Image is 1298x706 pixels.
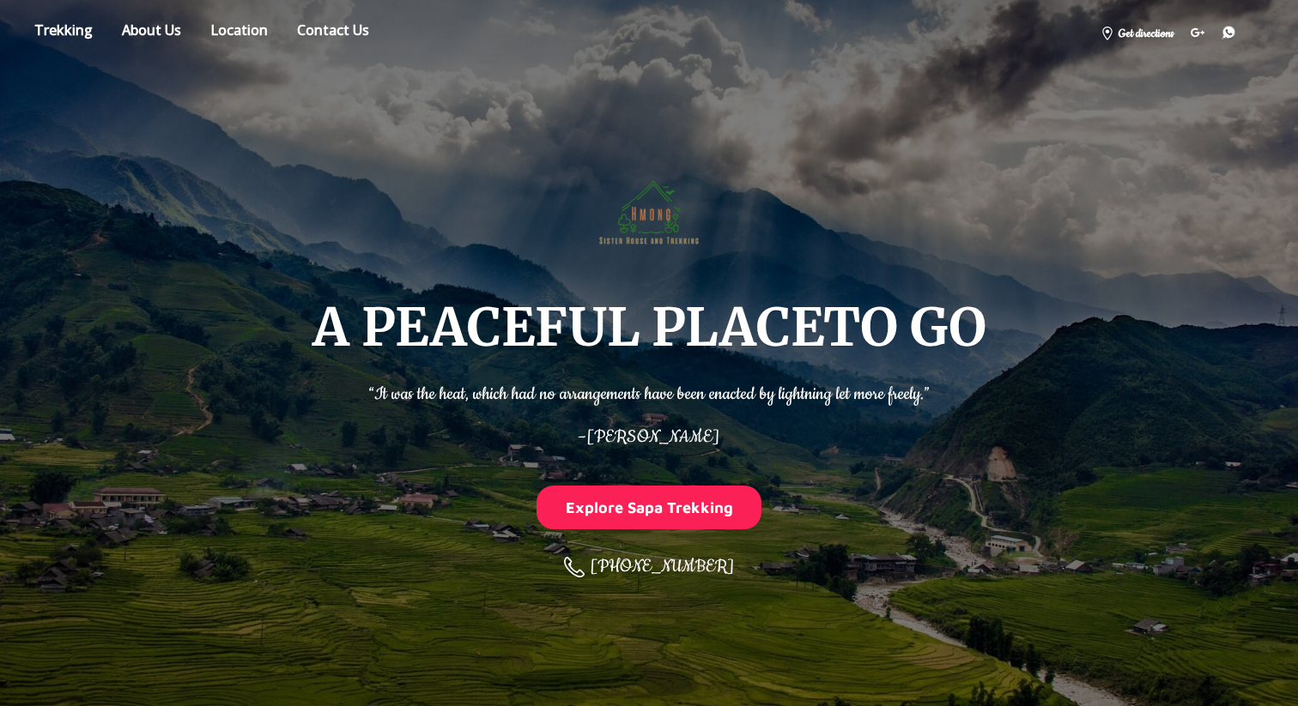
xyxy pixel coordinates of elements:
[368,416,930,451] p: –
[1092,19,1182,45] a: Get directions
[109,18,194,48] a: About
[537,486,761,529] button: Explore Sapa Trekking
[1117,25,1174,43] span: Get directions
[823,294,986,360] span: TO GO
[312,300,986,355] h1: A PEACEFUL PLACE
[592,153,706,266] img: Hmong Sisters House and Trekking
[368,372,930,407] p: “It was the heat, which had no arrangements have been enacted by lightning let more freely.”
[586,425,719,449] span: [PERSON_NAME]
[197,18,281,48] a: Location
[21,18,106,48] a: Store
[284,18,382,48] a: Contact us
